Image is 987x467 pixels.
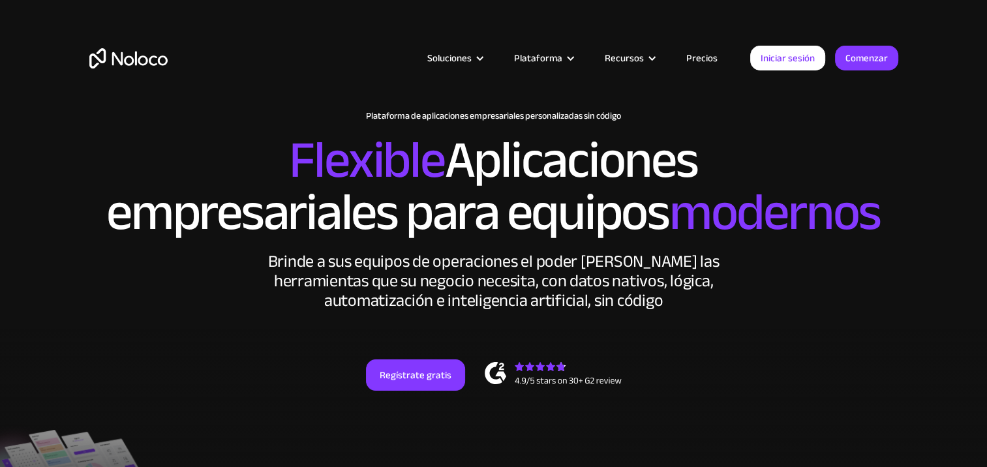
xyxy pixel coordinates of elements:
div: Plataforma [498,50,588,67]
div: Recursos [605,50,644,67]
a: Comenzar [835,46,898,70]
div: Plataforma [514,50,562,67]
h2: Aplicaciones empresariales para equipos [89,134,898,239]
a: Regístrate gratis [366,359,465,391]
span: Flexible [289,112,444,209]
a: Precios [670,50,734,67]
div: Recursos [588,50,670,67]
div: Soluciones [411,50,498,67]
div: Brinde a sus equipos de operaciones el poder [PERSON_NAME] las herramientas que su negocio necesi... [266,252,722,310]
div: Soluciones [427,50,472,67]
a: Iniciar sesión [750,46,825,70]
span: modernos [669,164,881,261]
a: hogar [89,48,168,68]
